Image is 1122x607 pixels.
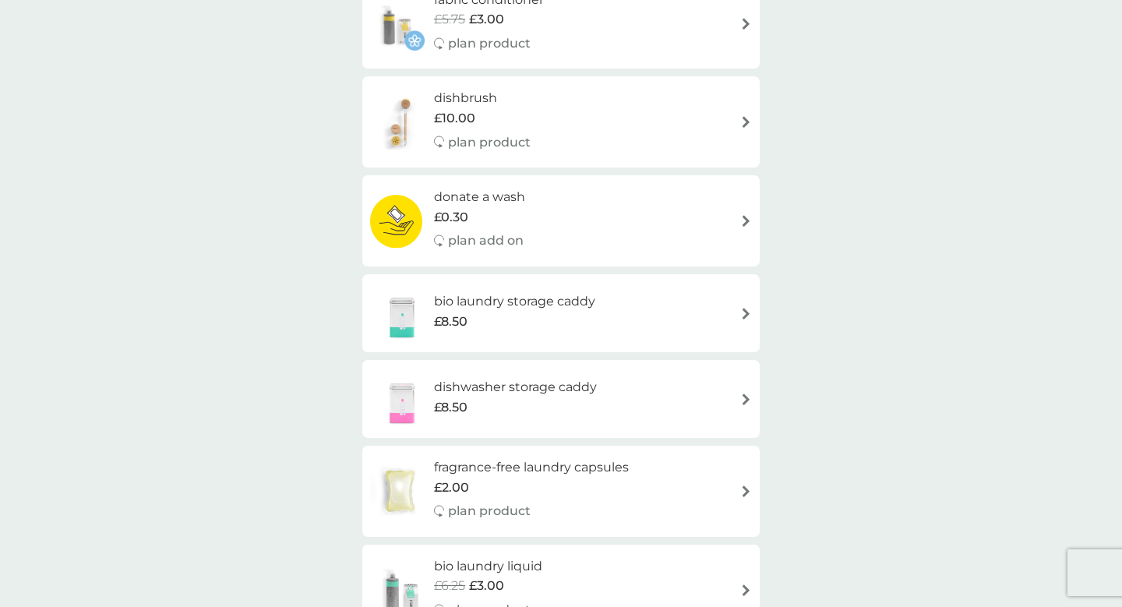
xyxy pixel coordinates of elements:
[434,377,597,397] h6: dishwasher storage caddy
[370,286,434,341] img: bio laundry storage caddy
[469,576,504,596] span: £3.00
[448,34,531,54] p: plan product
[370,194,422,249] img: donate a wash
[448,132,531,153] p: plan product
[469,9,504,30] span: £3.00
[434,576,465,596] span: £6.25
[740,485,752,497] img: arrow right
[370,372,434,426] img: dishwasher storage caddy
[434,108,475,129] span: £10.00
[434,207,468,228] span: £0.30
[434,291,595,312] h6: bio laundry storage caddy
[740,116,752,128] img: arrow right
[370,95,434,150] img: dishbrush
[434,556,542,577] h6: bio laundry liquid
[434,9,465,30] span: £5.75
[370,464,429,518] img: fragrance-free laundry capsules
[740,393,752,405] img: arrow right
[434,457,629,478] h6: fragrance-free laundry capsules
[434,187,525,207] h6: donate a wash
[434,312,467,332] span: £8.50
[740,308,752,319] img: arrow right
[740,215,752,227] img: arrow right
[448,501,531,521] p: plan product
[434,88,531,108] h6: dishbrush
[448,231,524,251] p: plan add on
[740,584,752,596] img: arrow right
[434,397,467,418] span: £8.50
[434,478,469,498] span: £2.00
[740,18,752,30] img: arrow right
